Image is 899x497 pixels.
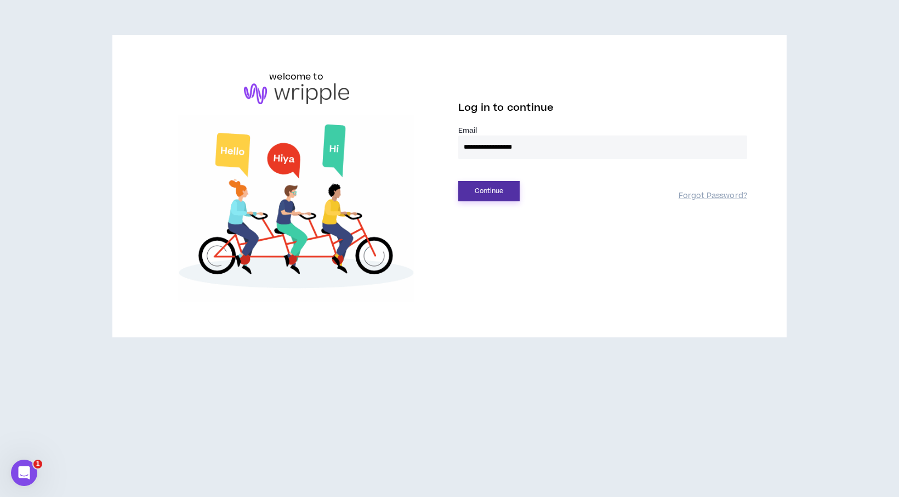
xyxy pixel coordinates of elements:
[33,460,42,468] span: 1
[458,181,520,201] button: Continue
[458,126,747,135] label: Email
[269,70,323,83] h6: welcome to
[679,191,747,201] a: Forgot Password?
[11,460,37,486] iframe: Intercom live chat
[152,115,441,302] img: Welcome to Wripple
[244,83,349,104] img: logo-brand.png
[458,101,554,115] span: Log in to continue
